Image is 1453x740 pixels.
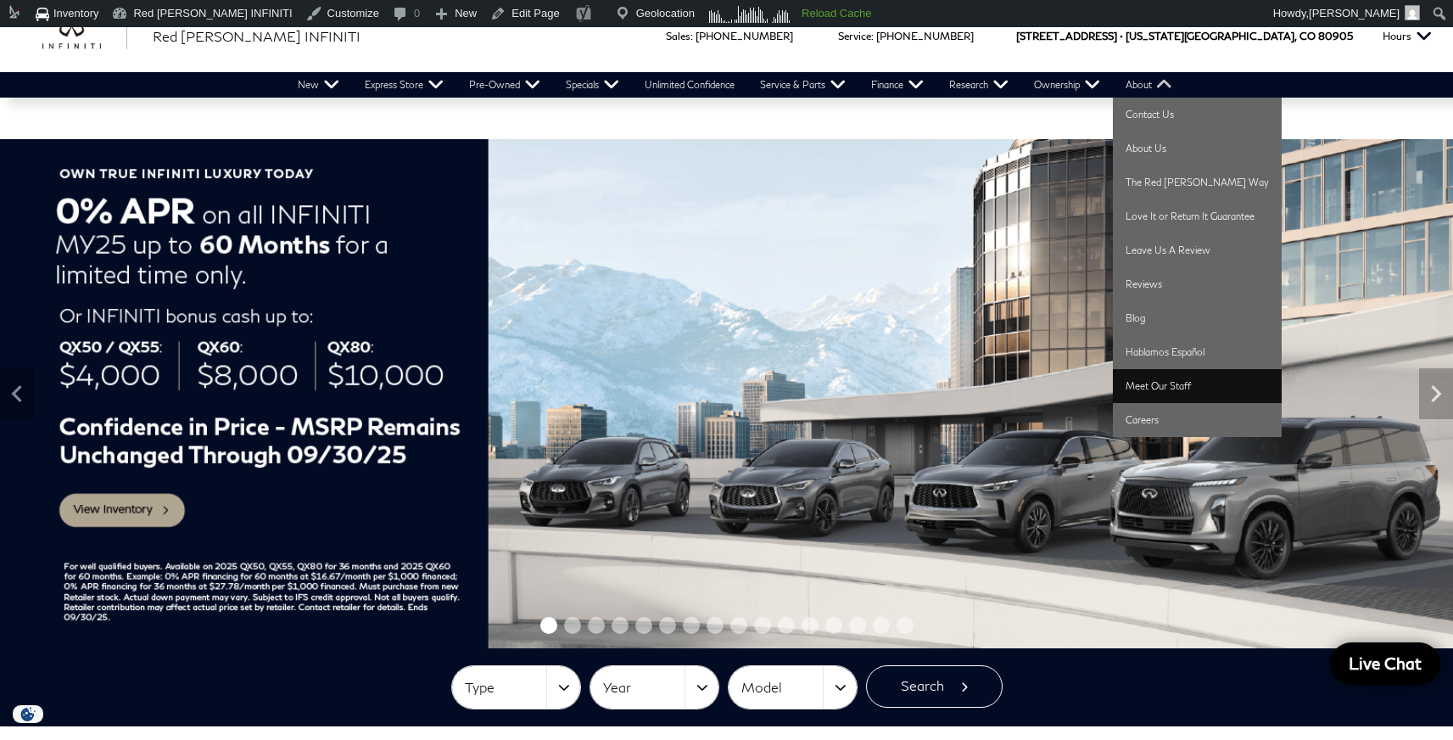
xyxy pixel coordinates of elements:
span: Go to slide 12 [802,617,819,634]
nav: Main Navigation [285,72,1185,98]
a: Red [PERSON_NAME] INFINITI [153,26,360,47]
a: Meet Our Staff [1113,369,1282,403]
a: Careers [1113,403,1282,437]
a: Specials [553,72,632,98]
span: Live Chat [1340,653,1430,674]
span: Go to slide 14 [849,617,866,634]
button: Model [729,666,857,709]
span: Red [PERSON_NAME] INFINITI [153,28,360,44]
span: Year [603,674,685,702]
span: Go to slide 2 [564,617,581,634]
a: Unlimited Confidence [632,72,747,98]
a: [STREET_ADDRESS] • [US_STATE][GEOGRAPHIC_DATA], CO 80905 [1016,30,1353,42]
span: Service [838,30,871,42]
a: [PHONE_NUMBER] [696,30,793,42]
a: Pre-Owned [456,72,553,98]
span: Go to slide 10 [754,617,771,634]
span: Go to slide 6 [659,617,676,634]
a: infiniti [42,23,127,50]
a: Service & Parts [747,72,858,98]
span: Go to slide 7 [683,617,700,634]
a: Reviews [1113,267,1282,301]
span: Go to slide 5 [635,617,652,634]
img: INFINITI [42,23,127,50]
section: Click to Open Cookie Consent Modal [8,705,48,723]
button: Type [452,666,580,709]
span: Go to slide 16 [897,617,914,634]
img: Opt-Out Icon [8,705,48,723]
a: Express Store [352,72,456,98]
button: Year [590,666,718,709]
span: Go to slide 11 [778,617,795,634]
span: Sales [666,30,690,42]
span: : [871,30,874,42]
button: Search [866,665,1003,708]
span: Model [741,674,823,702]
a: Leave Us A Review [1113,233,1282,267]
a: Ownership [1021,72,1113,98]
span: Go to slide 15 [873,617,890,634]
a: Contact Us [1113,98,1282,132]
a: Love It or Return It Guarantee [1113,199,1282,233]
span: Go to slide 9 [730,617,747,634]
a: About Us [1113,132,1282,165]
span: Go to slide 3 [588,617,605,634]
a: The Red [PERSON_NAME] Way [1113,165,1282,199]
span: Type [465,674,546,702]
span: Go to slide 13 [825,617,842,634]
a: Finance [858,72,936,98]
span: Go to slide 1 [540,617,557,634]
a: Hablamos Español [1113,335,1282,369]
a: [PHONE_NUMBER] [876,30,974,42]
span: Go to slide 8 [707,617,724,634]
div: Next [1419,368,1453,419]
a: New [285,72,352,98]
a: About [1113,72,1185,98]
span: Go to slide 4 [612,617,629,634]
a: Live Chat [1330,642,1440,685]
a: Research [936,72,1021,98]
span: : [690,30,693,42]
a: Blog [1113,301,1282,335]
